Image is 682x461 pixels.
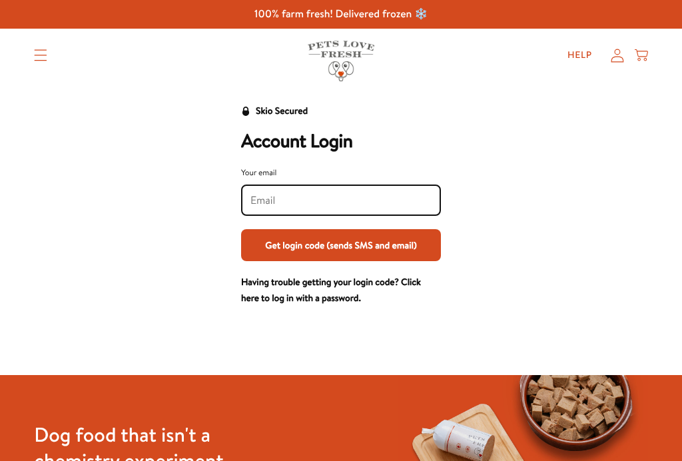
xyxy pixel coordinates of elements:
a: Help [557,42,603,69]
summary: Translation missing: en.sections.header.menu [23,39,58,72]
img: Pets Love Fresh [308,41,374,81]
button: Get login code (sends SMS and email) [241,229,441,261]
div: Skio Secured [256,103,308,119]
input: Your email input field [250,193,432,208]
a: Having trouble getting your login code? Click here to log in with a password. [241,275,421,304]
a: Skio Secured [241,103,308,130]
div: Your email [241,166,441,179]
h2: Account Login [241,130,441,153]
svg: Security [241,107,250,116]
